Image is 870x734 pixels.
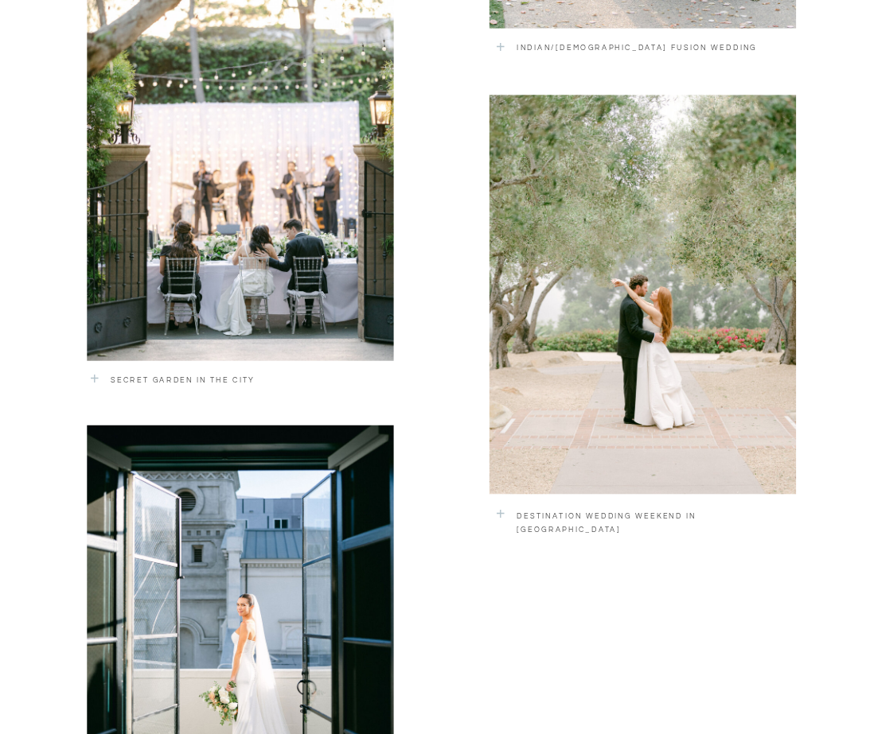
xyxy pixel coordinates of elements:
a: Destination Wedding Weekend in [GEOGRAPHIC_DATA] [517,510,789,527]
a: secret garden in the City [111,374,383,394]
a: + [90,363,119,406]
a: + [496,31,525,75]
p: + [496,498,525,542]
a: Indian/[DEMOGRAPHIC_DATA] Fusion Wedding [517,41,789,59]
